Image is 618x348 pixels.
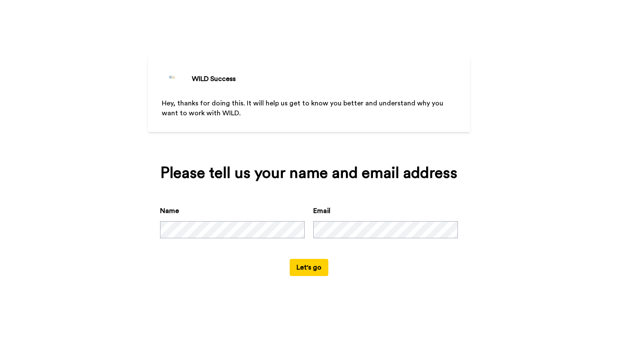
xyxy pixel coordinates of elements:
[290,259,328,276] button: Let's go
[160,206,179,216] label: Name
[162,100,445,117] span: Hey, thanks for doing this. It will help us get to know you better and understand why you want to...
[313,206,330,216] label: Email
[160,165,458,182] div: Please tell us your name and email address
[192,74,236,84] div: WILD Success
